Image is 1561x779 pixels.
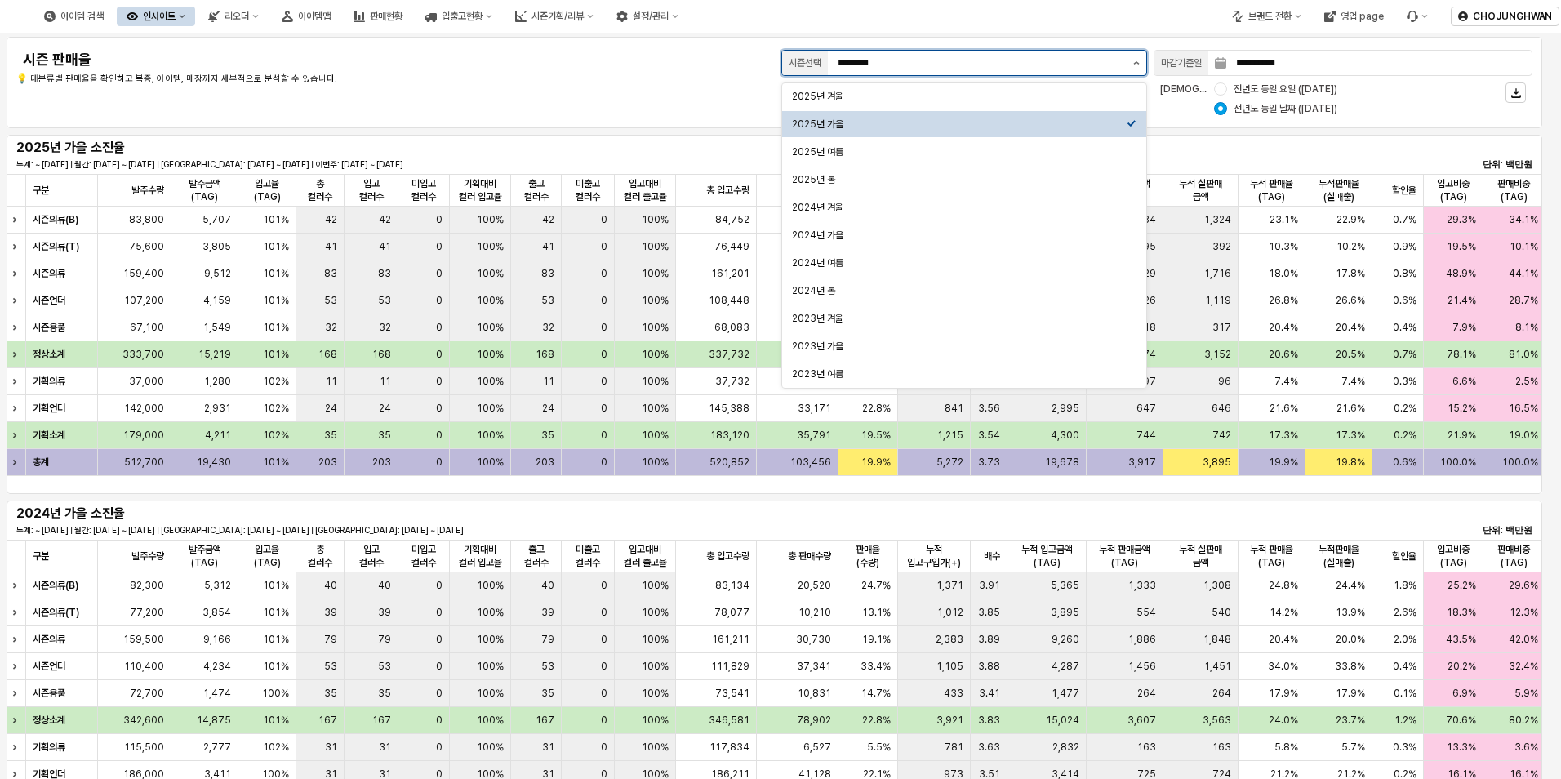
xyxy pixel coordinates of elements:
span: 5,272 [936,456,963,469]
span: 1,280 [204,375,231,388]
span: 0 [601,402,607,415]
span: [DEMOGRAPHIC_DATA] 기준: [1160,83,1291,95]
span: 83 [541,267,554,280]
div: 2024년 여름 [792,256,1127,269]
span: 0.2% [1394,429,1416,442]
span: 67,100 [130,321,164,334]
span: 0.9% [1393,240,1416,253]
div: 2025년 가을 [792,118,1127,131]
div: Expand row [7,341,28,367]
div: 리오더 [225,11,249,22]
span: 100% [477,240,504,253]
span: 누적 판매율(TAG) [1245,543,1298,569]
span: 2,931 [204,402,231,415]
span: 24 [379,402,391,415]
span: 35 [324,429,337,442]
span: 20.5% [1336,348,1365,361]
div: 2023년 겨울 [792,312,1127,325]
span: 배수 [984,550,1000,563]
span: 32 [379,321,391,334]
div: 인사이트 [143,11,176,22]
span: 100% [642,321,669,334]
span: 83,800 [129,213,164,226]
span: 81.0% [1509,348,1538,361]
strong: 시즌언더 [33,295,65,306]
span: 1,215 [937,429,963,442]
span: 21.4% [1448,294,1476,307]
div: Expand row [7,680,28,706]
span: 0 [601,213,607,226]
span: 53 [541,294,554,307]
span: 161,201 [711,267,749,280]
div: 시즌기획/리뷰 [531,11,584,22]
span: 할인율 [1392,184,1416,197]
span: 0 [436,375,443,388]
span: 0 [601,294,607,307]
span: 7.9% [1452,321,1476,334]
span: 누적 실판매 금액 [1170,543,1231,569]
span: 구분 [33,550,49,563]
span: 21.6% [1270,402,1298,415]
span: 0 [436,267,443,280]
span: 0 [601,375,607,388]
span: 100% [642,348,669,361]
div: Expand row [7,572,28,599]
span: 317 [1212,321,1231,334]
div: 설정/관리 [633,11,669,22]
span: 0 [601,267,607,280]
span: 101% [263,294,289,307]
span: 입고대비 컬러 출고율 [621,543,669,569]
span: 기획대비 컬러 입고율 [456,543,504,569]
span: 742 [1212,429,1231,442]
span: 84,752 [715,213,749,226]
span: 103,456 [790,456,831,469]
span: 5,707 [202,213,231,226]
div: 2023년 여름 [792,367,1127,381]
span: 4,159 [203,294,231,307]
span: 11 [380,375,391,388]
div: 시즌선택 [789,55,821,71]
span: 168 [318,348,337,361]
div: 마감기준일 [1161,55,1202,71]
p: CHOJUNGHWAN [1473,10,1552,23]
span: 19.5% [861,429,891,442]
span: 100% [477,429,504,442]
span: 20.6% [1269,348,1298,361]
span: 0 [601,321,607,334]
span: 42 [542,213,554,226]
div: 아이템맵 [272,7,340,26]
span: 33,171 [798,402,831,415]
div: 입출고현황 [416,7,502,26]
span: 3,917 [1128,456,1156,469]
div: 브랜드 전환 [1222,7,1311,26]
span: 26.8% [1269,294,1298,307]
span: 0 [436,321,443,334]
span: 3.73 [978,456,1000,469]
span: 512,700 [124,456,164,469]
span: 19.0% [1509,429,1538,442]
span: 미출고 컬러수 [568,543,607,569]
span: 17.3% [1336,429,1365,442]
strong: 시즌의류(T) [33,241,79,252]
span: 520,852 [709,456,749,469]
span: 647 [1136,402,1156,415]
span: 102% [263,429,289,442]
span: 142,000 [124,402,164,415]
span: 100% [477,267,504,280]
span: 22.8% [862,402,891,415]
span: 102% [263,402,289,415]
span: 입고 컬러수 [351,543,392,569]
span: 76,449 [714,240,749,253]
div: 판매현황 [344,7,412,26]
span: 입고 컬러수 [351,177,392,203]
span: 78.1% [1447,348,1476,361]
div: 판매현황 [370,11,402,22]
span: 총 입고수량 [706,184,749,197]
span: 100% [477,375,504,388]
span: 판매비중(TAG) [1490,177,1537,203]
p: 💡 대분류별 판매율을 확인하고 복종, 아이템, 매장까지 세부적으로 분석할 수 있습니다. [16,73,648,87]
span: 34.1% [1509,213,1538,226]
span: 23.1% [1270,213,1298,226]
strong: 시즌의류 [33,268,65,279]
span: 100% [477,213,504,226]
